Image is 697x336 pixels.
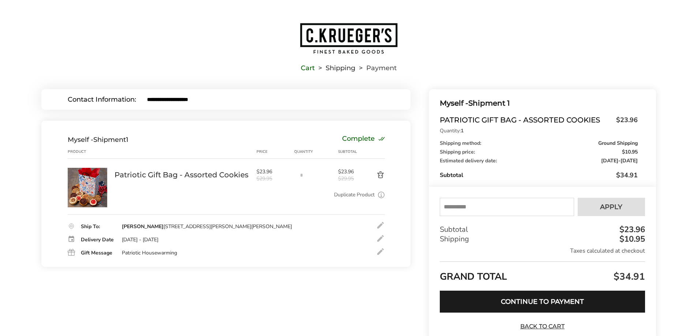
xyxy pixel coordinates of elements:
[122,223,164,230] strong: [PERSON_NAME]
[461,127,464,134] strong: 1
[616,171,638,180] span: $34.91
[256,168,291,175] span: $23.96
[440,234,645,244] div: Shipping
[299,22,398,54] img: C.KRUEGER'S
[338,168,359,175] span: $23.96
[440,150,637,155] div: Shipping price:
[440,291,645,313] button: Continue to Payment
[440,99,468,107] span: Myself -
[612,270,645,283] span: $34.91
[68,136,93,144] span: Myself -
[440,116,637,127] a: Patriotic Gift Bag - Assorted Cookies$23.96
[338,149,359,155] div: Subtotal
[122,237,158,243] div: [DATE] - [DATE]
[440,97,637,109] div: Shipment 1
[115,170,248,180] a: Patriotic Gift Bag - Assorted Cookies
[342,136,385,144] div: Complete
[68,149,115,155] div: Product
[359,171,385,180] button: Delete product
[68,167,107,174] a: Patriotic Gift Bag - Assorted Cookies
[618,226,645,234] div: $23.96
[256,175,291,182] span: $29.95
[41,22,656,54] a: Go to home page
[440,128,637,133] p: Quantity:
[366,65,397,71] span: Payment
[122,250,177,256] div: Patriotic Housewarming
[294,149,338,155] div: Quantity
[440,247,645,255] div: Taxes calculated at checkout
[256,149,295,155] div: Price
[440,171,637,180] div: Subtotal
[598,141,638,146] span: Ground Shipping
[122,223,292,230] div: [STREET_ADDRESS][PERSON_NAME][PERSON_NAME]
[68,96,147,103] div: Contact Information:
[440,158,637,163] div: Estimated delivery date:
[147,96,385,103] input: E-mail
[294,168,309,182] input: Quantity input
[440,225,645,234] div: Subtotal
[81,250,115,256] div: Gift Message
[578,198,645,216] button: Apply
[618,235,645,243] div: $10.95
[600,204,622,210] span: Apply
[334,191,375,199] a: Duplicate Product
[601,157,618,164] span: [DATE]
[621,157,638,164] span: [DATE]
[601,158,638,163] span: -
[315,65,355,71] li: Shipping
[81,224,115,229] div: Ship To:
[612,116,638,125] span: $23.96
[517,322,568,331] a: Back to Cart
[440,261,645,285] div: GRAND TOTAL
[622,150,638,155] span: $10.95
[126,136,128,144] span: 1
[338,175,359,182] span: $29.95
[81,237,115,242] div: Delivery Date
[68,168,107,207] img: Patriotic Gift Bag - Assorted Cookies
[440,141,637,146] div: Shipping method:
[440,116,612,127] span: Patriotic Gift Bag - Assorted Cookies
[301,65,315,71] a: Cart
[68,136,128,144] div: Shipment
